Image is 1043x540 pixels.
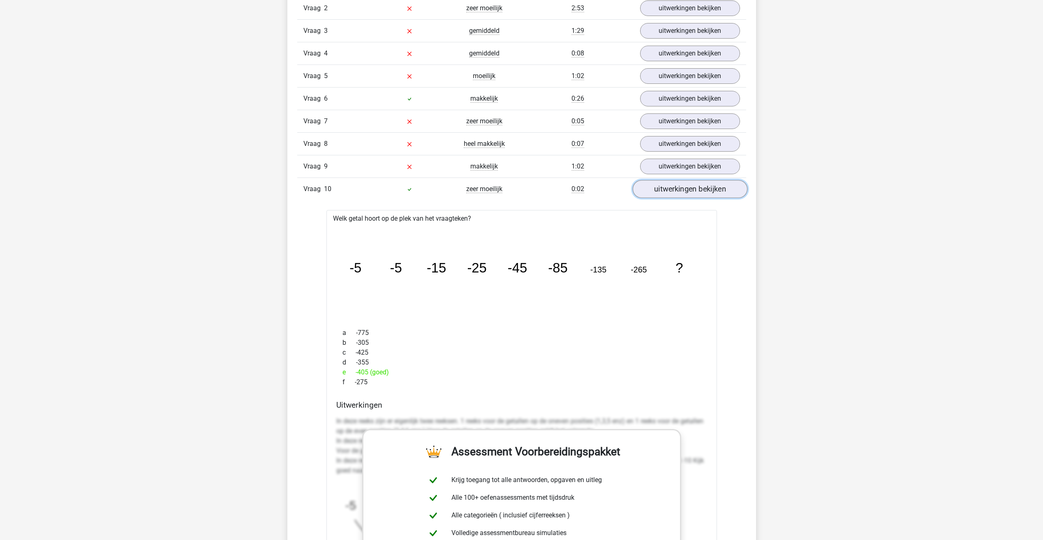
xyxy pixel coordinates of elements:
a: uitwerkingen bekijken [640,23,740,39]
span: 1:02 [571,72,584,80]
tspan: -45 [507,260,527,275]
a: uitwerkingen bekijken [640,68,740,84]
tspan: -265 [631,265,647,274]
span: gemiddeld [469,49,500,58]
div: -355 [336,358,707,367]
div: -305 [336,338,707,348]
span: b [342,338,356,348]
span: gemiddeld [469,27,500,35]
span: 6 [324,95,328,102]
span: zeer moeilijk [466,4,502,12]
span: 0:02 [571,185,584,193]
span: Vraag [303,116,324,126]
span: Vraag [303,26,324,36]
div: -275 [336,377,707,387]
span: 0:08 [571,49,584,58]
span: Vraag [303,162,324,171]
span: Vraag [303,139,324,149]
tspan: -5 [390,260,402,275]
span: makkelijk [470,162,498,171]
span: f [342,377,355,387]
span: Vraag [303,3,324,13]
span: zeer moeilijk [466,185,502,193]
span: 0:05 [571,117,584,125]
a: uitwerkingen bekijken [640,113,740,129]
span: d [342,358,356,367]
span: Vraag [303,71,324,81]
a: uitwerkingen bekijken [640,0,740,16]
tspan: ? [675,260,683,275]
span: 1:29 [571,27,584,35]
tspan: -25 [467,260,486,275]
div: -425 [336,348,707,358]
tspan: -15 [426,260,446,275]
a: uitwerkingen bekijken [640,136,740,152]
span: 2 [324,4,328,12]
span: makkelijk [470,95,498,103]
tspan: -5 [349,260,361,275]
span: Vraag [303,184,324,194]
span: moeilijk [473,72,495,80]
div: -775 [336,328,707,338]
a: uitwerkingen bekijken [640,159,740,174]
h4: Uitwerkingen [336,400,707,410]
div: -405 (goed) [336,367,707,377]
span: e [342,367,356,377]
tspan: -5 [345,498,356,512]
span: 0:07 [571,140,584,148]
p: In deze reeks zijn er eigenlijk twee reeksen. 1 reeks voor de getallen op de oneven posities (1,3... [336,416,707,475]
span: zeer moeilijk [466,117,502,125]
span: a [342,328,356,338]
span: 9 [324,162,328,170]
span: 1:02 [571,162,584,171]
tspan: -135 [590,265,606,274]
a: uitwerkingen bekijken [640,91,740,106]
span: 7 [324,117,328,125]
tspan: -85 [548,260,567,275]
span: 0:26 [571,95,584,103]
span: Vraag [303,94,324,104]
span: 3 [324,27,328,35]
a: uitwerkingen bekijken [640,46,740,61]
span: 4 [324,49,328,57]
span: 2:53 [571,4,584,12]
span: Vraag [303,48,324,58]
span: 8 [324,140,328,148]
span: c [342,348,356,358]
span: 10 [324,185,331,193]
span: heel makkelijk [464,140,505,148]
a: uitwerkingen bekijken [632,180,747,198]
span: 5 [324,72,328,80]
